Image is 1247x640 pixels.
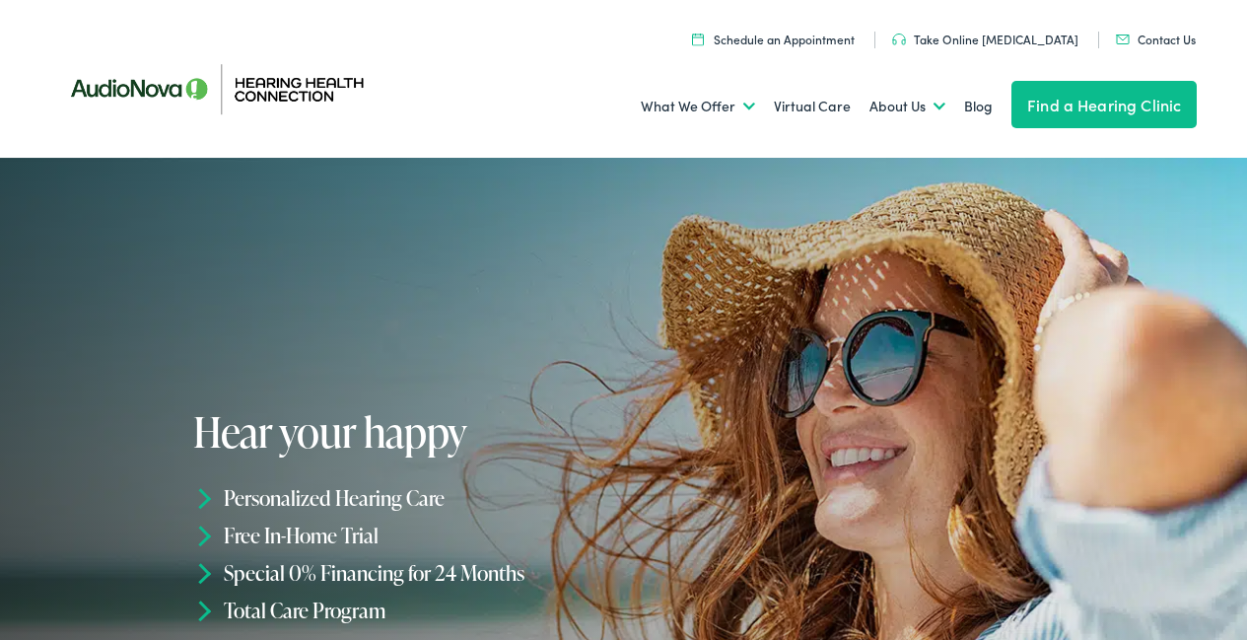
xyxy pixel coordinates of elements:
[193,554,630,592] li: Special 0% Financing for 24 Months
[692,33,704,45] img: utility icon
[641,70,755,143] a: What We Offer
[964,70,993,143] a: Blog
[1116,35,1130,44] img: utility icon
[892,34,906,45] img: utility icon
[1116,31,1196,47] a: Contact Us
[193,517,630,554] li: Free In-Home Trial
[1011,81,1197,128] a: Find a Hearing Clinic
[892,31,1078,47] a: Take Online [MEDICAL_DATA]
[869,70,945,143] a: About Us
[692,31,855,47] a: Schedule an Appointment
[193,592,630,629] li: Total Care Program
[774,70,851,143] a: Virtual Care
[193,409,630,455] h1: Hear your happy
[193,479,630,517] li: Personalized Hearing Care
